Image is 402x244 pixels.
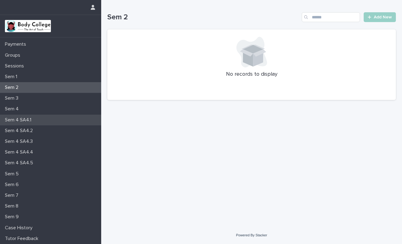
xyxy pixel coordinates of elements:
[2,139,38,144] p: Sem 4 SA4.3
[2,214,24,220] p: Sem 9
[2,85,23,90] p: Sem 2
[2,149,38,155] p: Sem 4 SA4.4
[2,225,37,231] p: Case History
[364,12,396,22] a: Add New
[2,171,24,177] p: Sem 5
[2,52,25,58] p: Groups
[107,13,299,22] h1: Sem 2
[2,236,43,242] p: Tutor Feedback
[374,15,392,19] span: Add New
[2,95,23,101] p: Sem 3
[2,63,29,69] p: Sessions
[236,233,267,237] a: Powered By Stacker
[2,117,36,123] p: Sem 4 SA4.1
[2,74,22,80] p: Sem 1
[2,41,31,47] p: Payments
[2,128,38,134] p: Sem 4 SA4.2
[2,182,24,188] p: Sem 6
[115,71,389,78] p: No records to display
[2,160,38,166] p: Sem 4 SA4.5
[2,106,24,112] p: Sem 4
[5,20,51,32] img: xvtzy2PTuGgGH0xbwGb2
[2,193,23,198] p: Sem 7
[302,12,360,22] input: Search
[2,203,23,209] p: Sem 8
